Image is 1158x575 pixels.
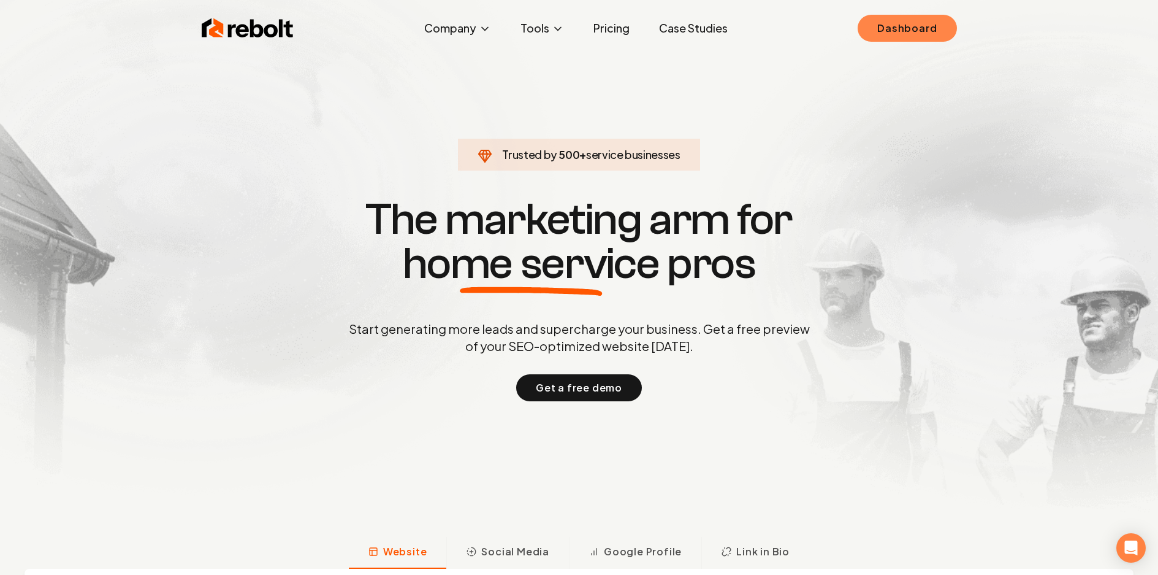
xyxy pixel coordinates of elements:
span: Website [383,544,427,559]
button: Link in Bio [701,537,809,569]
button: Company [414,16,501,41]
a: Pricing [584,16,639,41]
span: Link in Bio [736,544,790,559]
h1: The marketing arm for pros [285,198,874,286]
button: Website [349,537,447,569]
span: 500 [558,146,579,163]
button: Get a free demo [516,374,642,401]
span: Social Media [481,544,549,559]
span: Trusted by [502,147,557,161]
span: service businesses [586,147,680,161]
a: Case Studies [649,16,737,41]
p: Start generating more leads and supercharge your business. Get a free preview of your SEO-optimiz... [346,320,812,355]
img: Rebolt Logo [202,16,294,41]
button: Google Profile [569,537,701,569]
span: Google Profile [604,544,682,559]
span: home service [403,242,660,286]
div: Open Intercom Messenger [1116,533,1146,563]
button: Social Media [446,537,569,569]
a: Dashboard [858,15,956,42]
span: + [579,147,586,161]
button: Tools [511,16,574,41]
